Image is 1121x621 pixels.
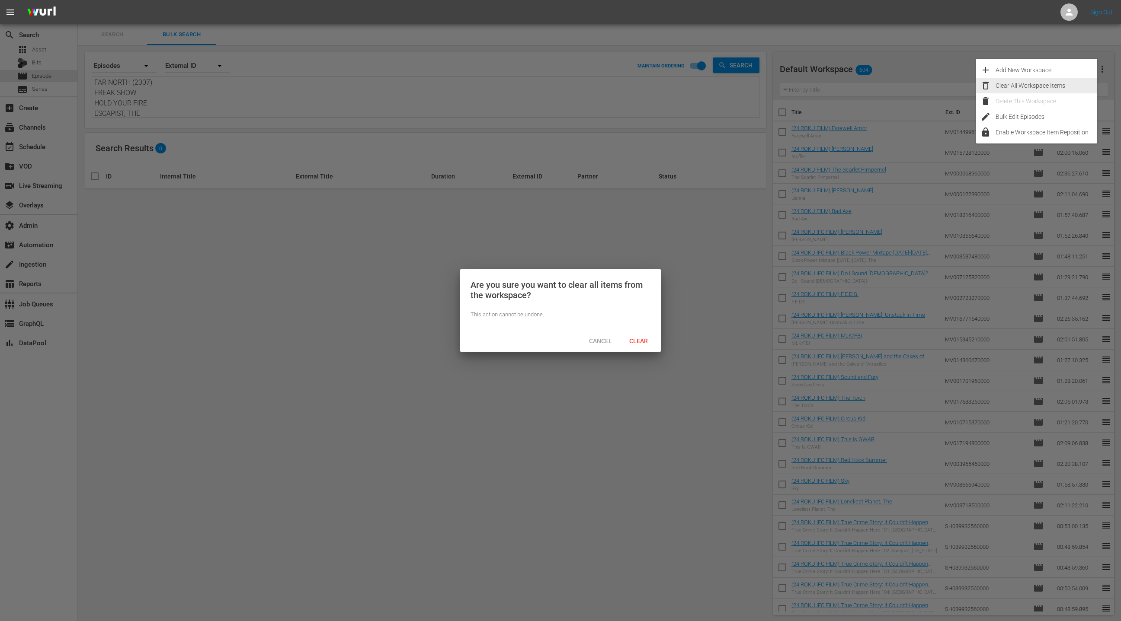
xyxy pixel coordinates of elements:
a: Sign Out [1090,9,1113,16]
span: menu [5,7,16,17]
div: Are you sure you want to clear all items from the workspace? [471,280,650,300]
img: ans4CAIJ8jUAAAAAAAAAAAAAAAAAAAAAAAAgQb4GAAAAAAAAAAAAAAAAAAAAAAAAJMjXAAAAAAAAAAAAAAAAAAAAAAAAgAT5G... [21,2,62,22]
div: Enable Workspace Item Reposition [996,124,1097,140]
span: delete [980,96,991,106]
button: Clear [619,333,657,348]
div: Add New Workspace [996,62,1097,78]
span: add [980,65,991,75]
span: Cancel [582,338,619,344]
button: Cancel [581,333,619,348]
div: Clear All Workspace Items [996,78,1097,93]
div: Delete This Workspace [996,93,1097,109]
div: This action cannot be undone. [471,311,650,319]
span: Clear [622,338,655,344]
div: Bulk Edit Episodes [996,109,1097,124]
span: lock [980,127,991,137]
span: edit [980,111,991,122]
